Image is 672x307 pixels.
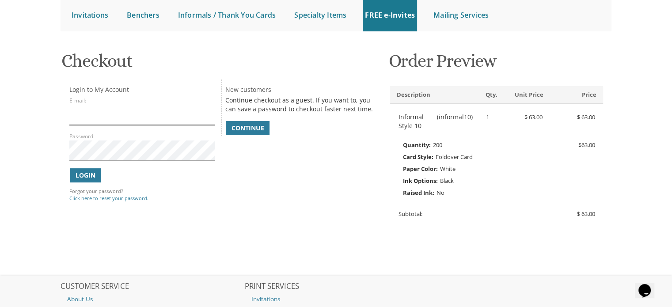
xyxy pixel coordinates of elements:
span: Informal Style 10 [399,113,435,130]
span: Continue checkout as a guest. If you want to, you can save a password to checkout faster next time. [225,96,373,113]
a: About Us [61,293,243,305]
span: $63.00 [578,139,595,151]
h2: CUSTOMER SERVICE [61,282,243,291]
div: Unit Price [497,91,550,99]
span: Paper Color: [403,163,438,174]
button: Login [70,168,101,182]
div: Qty. [479,91,497,99]
span: Quantity: [403,139,431,151]
span: White [440,165,456,173]
span: 200 [433,141,442,149]
span: New customers [225,85,271,94]
div: Forgot your password? [69,188,214,195]
span: (informal10) [437,113,473,130]
span: Ink Options: [403,175,438,186]
label: E-mail: [69,97,86,104]
label: Password: [69,133,95,140]
span: $ 63.00 [577,113,595,121]
a: Invitations [245,293,428,305]
div: 1 [479,113,497,121]
span: $ 63.00 [524,113,543,121]
div: Description [390,91,479,99]
h3: Login to My Account [69,86,214,94]
span: Card Style: [403,151,433,163]
span: Black [440,177,454,185]
span: Subtotal: [399,210,422,218]
h2: PRINT SERVICES [245,282,428,291]
a: Click here to reset your password. [69,195,148,201]
span: Raised Ink: [403,187,434,198]
h1: Checkout [61,51,381,77]
span: No [437,189,444,197]
h1: Order Preview [388,51,605,77]
span: Login [76,171,95,180]
div: Price [550,91,604,99]
span: $ 63.00 [577,210,595,218]
iframe: chat widget [635,272,663,298]
span: Continue [232,124,264,133]
span: Foldover Card [436,153,473,161]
